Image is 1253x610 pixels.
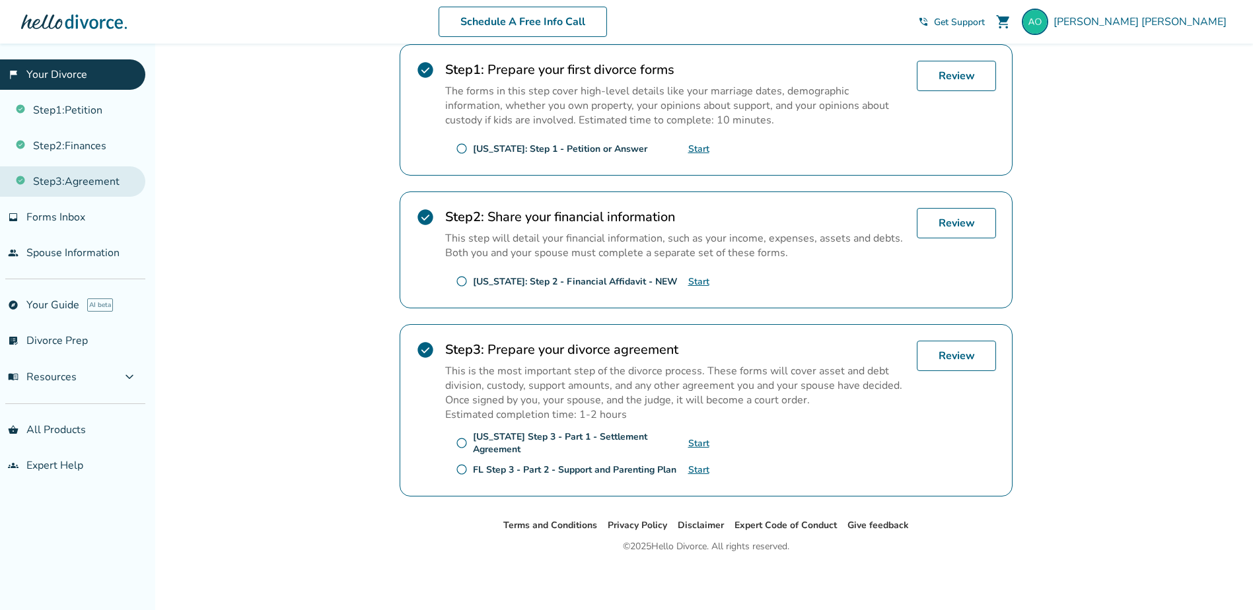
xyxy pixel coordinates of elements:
a: Expert Code of Conduct [734,519,837,531]
span: [PERSON_NAME] [PERSON_NAME] [1054,15,1232,29]
a: phone_in_talkGet Support [918,16,985,28]
strong: Step 1 : [445,61,484,79]
span: menu_book [8,372,18,382]
span: check_circle [416,208,435,226]
span: Resources [8,370,77,384]
p: This is the most important step of the divorce process. These forms will cover asset and debt div... [445,364,906,407]
h2: Prepare your divorce agreement [445,341,906,358]
a: Schedule A Free Info Call [439,7,607,37]
a: Review [917,208,996,238]
span: radio_button_unchecked [456,437,468,449]
a: Start [688,275,709,288]
span: explore [8,300,18,310]
span: inbox [8,212,18,222]
span: flag_2 [8,69,18,80]
li: Disclaimer [678,518,724,533]
span: shopping_basket [8,424,18,435]
div: [US_STATE] Step 3 - Part 1 - Settlement Agreement [473,430,688,456]
span: check_circle [416,341,435,359]
span: Get Support [934,16,985,28]
a: Privacy Policy [608,519,667,531]
p: The forms in this step cover high-level details like your marriage dates, demographic information... [445,84,906,127]
a: Review [917,341,996,371]
p: This step will detail your financial information, such as your income, expenses, assets and debts... [445,231,906,260]
a: Start [688,463,709,476]
a: Start [688,143,709,155]
div: [US_STATE]: Step 1 - Petition or Answer [473,143,647,155]
a: Review [917,61,996,91]
div: [US_STATE]: Step 2 - Financial Affidavit - NEW [473,275,678,288]
strong: Step 2 : [445,208,484,226]
span: radio_button_unchecked [456,275,468,287]
span: groups [8,460,18,471]
span: radio_button_unchecked [456,143,468,154]
img: angela@osbhome.com [1022,9,1048,35]
a: Terms and Conditions [503,519,597,531]
p: Estimated completion time: 1-2 hours [445,407,906,422]
span: expand_more [122,369,137,385]
span: shopping_cart [995,14,1011,30]
strong: Step 3 : [445,341,484,358]
li: Give feedback [847,518,909,533]
span: check_circle [416,61,435,79]
span: radio_button_unchecked [456,463,468,475]
span: phone_in_talk [918,17,929,27]
h2: Share your financial information [445,208,906,226]
span: list_alt_check [8,335,18,346]
span: people [8,248,18,258]
a: Start [688,437,709,450]
span: AI beta [87,298,113,312]
div: © 2025 Hello Divorce. All rights reserved. [623,539,789,555]
div: FL Step 3 - Part 2 - Support and Parenting Plan [473,463,676,476]
h2: Prepare your first divorce forms [445,61,906,79]
iframe: Chat Widget [1187,547,1253,610]
span: Forms Inbox [26,210,85,224]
